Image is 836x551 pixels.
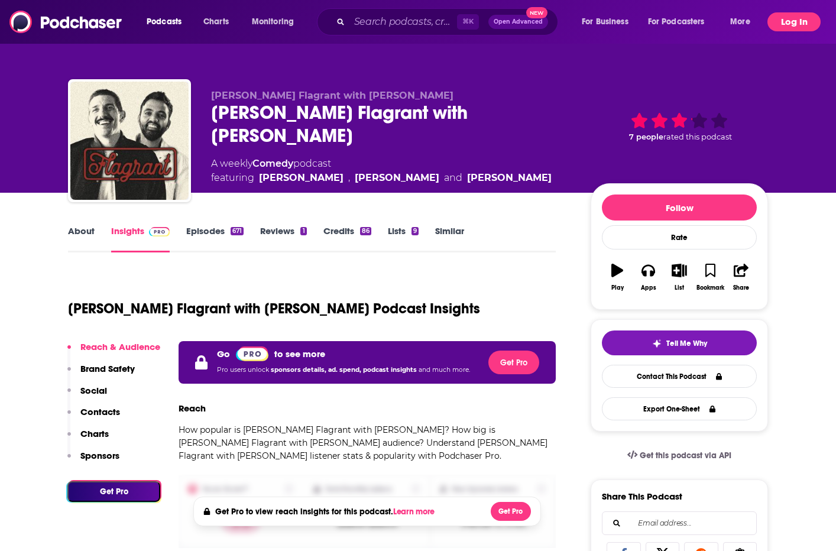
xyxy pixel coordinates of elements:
p: to see more [274,348,325,359]
span: Podcasts [147,14,182,30]
span: featuring [211,171,552,185]
span: Monitoring [252,14,294,30]
button: tell me why sparkleTell Me Why [602,330,757,355]
span: rated this podcast [663,132,732,141]
span: Tell Me Why [666,339,707,348]
a: InsightsPodchaser Pro [111,225,170,252]
img: Podchaser Pro [236,346,268,361]
button: Get Pro [491,502,531,521]
span: For Podcasters [648,14,705,30]
button: Get Pro [67,481,160,502]
span: ⌘ K [457,14,479,30]
button: Learn more [393,507,438,517]
img: tell me why sparkle [652,339,662,348]
a: Akaash Singh [355,171,439,185]
a: Comedy [252,158,293,169]
button: Get Pro [488,351,539,374]
span: 7 people [629,132,663,141]
button: Reach & Audience [67,341,160,363]
div: List [675,284,684,291]
div: Apps [641,284,656,291]
button: open menu [722,12,765,31]
span: Open Advanced [494,19,543,25]
div: 7 peoplerated this podcast [591,90,768,164]
button: open menu [573,12,643,31]
a: Credits86 [323,225,371,252]
p: How popular is [PERSON_NAME] Flagrant with [PERSON_NAME]? How big is [PERSON_NAME] Flagrant with ... [179,423,556,462]
h4: Get Pro to view reach insights for this podcast. [215,507,438,517]
button: Play [602,256,633,299]
span: , [348,171,350,185]
a: Andrew Schulz [259,171,344,185]
button: Social [67,385,107,407]
button: Log In [767,12,821,31]
span: More [730,14,750,30]
div: Rate [602,225,757,249]
a: Pro website [236,346,268,361]
input: Search podcasts, credits, & more... [349,12,457,31]
button: Bookmark [695,256,725,299]
button: Export One-Sheet [602,397,757,420]
button: Brand Safety [67,363,135,385]
div: Bookmark [696,284,724,291]
img: Podchaser Pro [149,227,170,236]
button: Sponsors [67,450,119,472]
button: Open AdvancedNew [488,15,548,29]
p: Contacts [80,406,120,417]
button: Share [726,256,757,299]
h3: Reach [179,403,206,414]
div: A weekly podcast [211,157,552,185]
a: Reviews1 [260,225,306,252]
button: Contacts [67,406,120,428]
span: [PERSON_NAME] Flagrant with [PERSON_NAME] [211,90,453,101]
p: Pro users unlock and much more. [217,361,470,379]
a: Contact This Podcast [602,365,757,388]
button: open menu [138,12,197,31]
span: sponsors details, ad. spend, podcast insights [271,366,419,374]
a: Get this podcast via API [618,441,741,470]
div: 1 [300,227,306,235]
div: Play [611,284,624,291]
h3: Share This Podcast [602,491,682,502]
div: 9 [411,227,419,235]
p: Reach & Audience [80,341,160,352]
a: Lists9 [388,225,419,252]
div: Search followers [602,511,757,535]
p: Social [80,385,107,396]
span: and [444,171,462,185]
div: Share [733,284,749,291]
div: 86 [360,227,371,235]
button: Follow [602,195,757,221]
input: Email address... [612,512,747,534]
button: open menu [640,12,722,31]
a: Charts [196,12,236,31]
p: Charts [80,428,109,439]
img: Podchaser - Follow, Share and Rate Podcasts [9,11,123,33]
div: 671 [231,227,244,235]
a: Episodes671 [186,225,244,252]
a: Kazeem Famuyide [467,171,552,185]
button: Charts [67,428,109,450]
p: Brand Safety [80,363,135,374]
h1: [PERSON_NAME] Flagrant with [PERSON_NAME] Podcast Insights [68,300,480,317]
div: Search podcasts, credits, & more... [328,8,569,35]
img: Andrew Schulz's Flagrant with Akaash Singh [70,82,189,200]
button: open menu [244,12,309,31]
span: Charts [203,14,229,30]
span: For Business [582,14,628,30]
p: Sponsors [80,450,119,461]
a: Similar [435,225,464,252]
button: List [664,256,695,299]
button: Apps [633,256,663,299]
a: About [68,225,95,252]
p: Go [217,348,230,359]
span: Get this podcast via API [640,450,731,461]
span: New [526,7,547,18]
